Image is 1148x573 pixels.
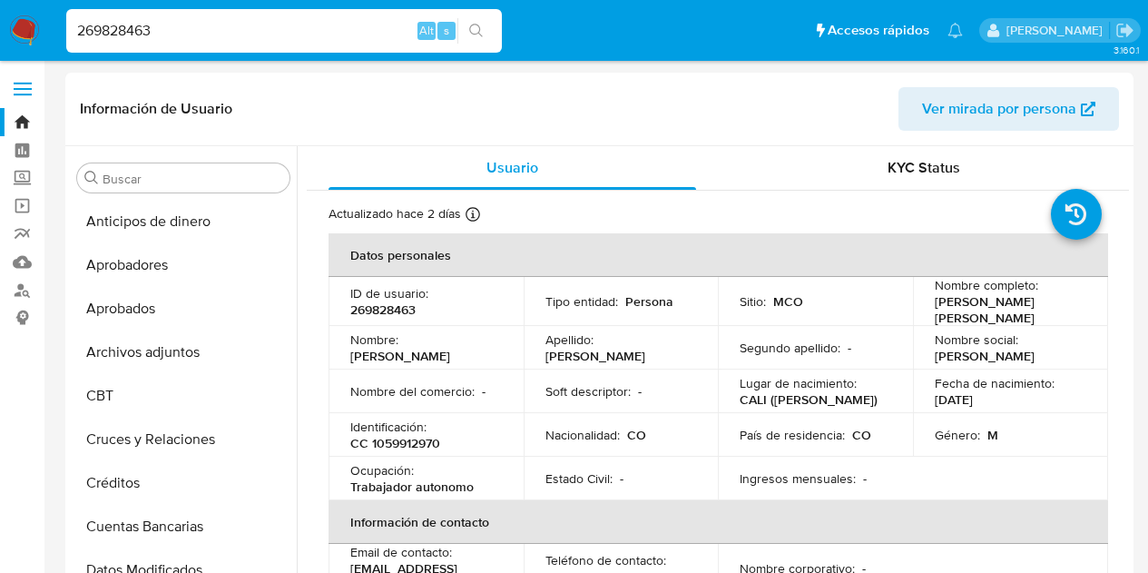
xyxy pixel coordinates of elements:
p: ID de usuario : [350,285,428,301]
p: Nombre : [350,331,398,348]
p: CO [627,427,646,443]
input: Buscar [103,171,282,187]
button: Cruces y Relaciones [70,418,297,461]
span: s [444,22,449,39]
p: M [987,427,998,443]
button: Buscar [84,171,99,185]
p: Nacionalidad : [545,427,620,443]
button: Aprobadores [70,243,297,287]
p: Lugar de nacimiento : [740,375,857,391]
h1: Información de Usuario [80,100,232,118]
button: Aprobados [70,287,297,331]
p: Género : [935,427,980,443]
p: [DATE] [935,391,973,408]
input: Buscar usuario o caso... [66,19,502,43]
span: Usuario [486,157,538,178]
p: Nombre del comercio : [350,383,475,400]
button: Créditos [70,461,297,505]
p: [PERSON_NAME] [935,348,1035,364]
p: Persona [625,293,673,310]
p: Soft descriptor : [545,383,631,400]
span: Ver mirada por persona [922,87,1076,131]
p: - [848,340,851,356]
p: Ocupación : [350,462,414,479]
th: Datos personales [329,233,1108,277]
p: [PERSON_NAME] [350,348,450,364]
button: Cuentas Bancarias [70,505,297,548]
button: Archivos adjuntos [70,331,297,374]
p: Actualizado hace 2 días [329,205,461,222]
p: Email de contacto : [350,544,452,560]
p: [PERSON_NAME] [545,348,645,364]
span: KYC Status [888,157,960,178]
p: CALI ([PERSON_NAME]) [740,391,878,408]
p: CO [852,427,871,443]
p: - [863,470,867,487]
p: Trabajador autonomo [350,479,474,495]
p: Sitio : [740,293,766,310]
p: Segundo apellido : [740,340,840,356]
a: Notificaciones [947,23,963,38]
th: Información de contacto [329,500,1108,544]
p: Identificación : [350,419,427,435]
p: Nombre social : [935,331,1018,348]
button: Ver mirada por persona [898,87,1119,131]
p: MCO [773,293,803,310]
p: CC 1059912970 [350,435,440,451]
span: Alt [419,22,434,39]
p: Fecha de nacimiento : [935,375,1055,391]
p: Nombre completo : [935,277,1038,293]
p: 269828463 [350,301,416,318]
p: Estado Civil : [545,470,613,487]
p: País de residencia : [740,427,845,443]
button: CBT [70,374,297,418]
p: Tipo entidad : [545,293,618,310]
p: - [482,383,486,400]
a: Salir [1115,21,1134,40]
span: Accesos rápidos [828,21,929,40]
p: - [638,383,642,400]
p: Teléfono de contacto : [545,552,666,568]
p: [PERSON_NAME] [PERSON_NAME] [935,293,1079,326]
button: Anticipos de dinero [70,200,297,243]
button: search-icon [457,18,495,44]
p: - [620,470,623,487]
p: marcela.perdomo@mercadolibre.com.co [1006,22,1109,39]
p: Apellido : [545,331,594,348]
p: Ingresos mensuales : [740,470,856,487]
